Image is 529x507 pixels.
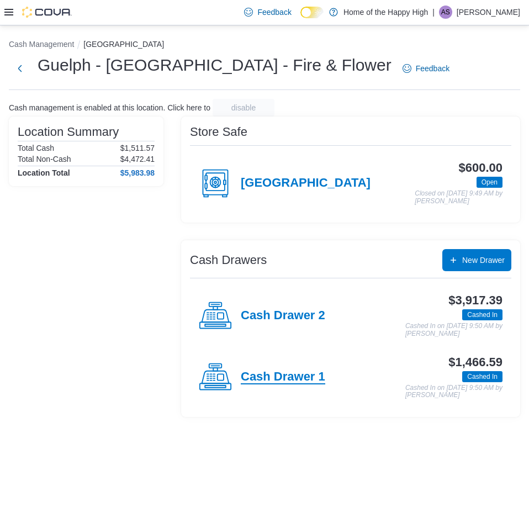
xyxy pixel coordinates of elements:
h4: Cash Drawer 2 [241,309,325,323]
nav: An example of EuiBreadcrumbs [9,39,520,52]
p: $1,511.57 [120,144,155,152]
p: [PERSON_NAME] [457,6,520,19]
span: Feedback [416,63,449,74]
h3: $3,917.39 [448,294,502,307]
button: disable [213,99,274,117]
span: Feedback [257,7,291,18]
h3: Store Safe [190,125,247,139]
p: | [432,6,435,19]
h4: $5,983.98 [120,168,155,177]
h3: $600.00 [459,161,502,175]
p: $4,472.41 [120,155,155,163]
button: Next [9,57,31,80]
h6: Total Cash [18,144,54,152]
span: New Drawer [462,255,505,266]
span: disable [231,102,256,113]
h4: Cash Drawer 1 [241,370,325,384]
h3: $1,466.59 [448,356,502,369]
button: Cash Management [9,40,74,49]
p: Cash management is enabled at this location. Click here to [9,103,210,112]
span: Cashed In [467,310,498,320]
p: Cashed In on [DATE] 9:50 AM by [PERSON_NAME] [405,323,502,337]
span: Cashed In [467,372,498,382]
h6: Total Non-Cash [18,155,71,163]
div: Austin Sharpe [439,6,452,19]
p: Closed on [DATE] 9:49 AM by [PERSON_NAME] [415,190,502,205]
h3: Cash Drawers [190,254,267,267]
a: Feedback [398,57,454,80]
span: AS [441,6,450,19]
span: Dark Mode [300,18,301,19]
span: Open [477,177,502,188]
span: Open [482,177,498,187]
p: Home of the Happy High [343,6,428,19]
span: Cashed In [462,309,502,320]
a: Feedback [240,1,295,23]
h1: Guelph - [GEOGRAPHIC_DATA] - Fire & Flower [38,54,392,76]
p: Cashed In on [DATE] 9:50 AM by [PERSON_NAME] [405,384,502,399]
img: Cova [22,7,72,18]
h4: Location Total [18,168,70,177]
h3: Location Summary [18,125,119,139]
button: [GEOGRAPHIC_DATA] [83,40,164,49]
input: Dark Mode [300,7,324,18]
h4: [GEOGRAPHIC_DATA] [241,176,371,191]
button: New Drawer [442,249,511,271]
span: Cashed In [462,371,502,382]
